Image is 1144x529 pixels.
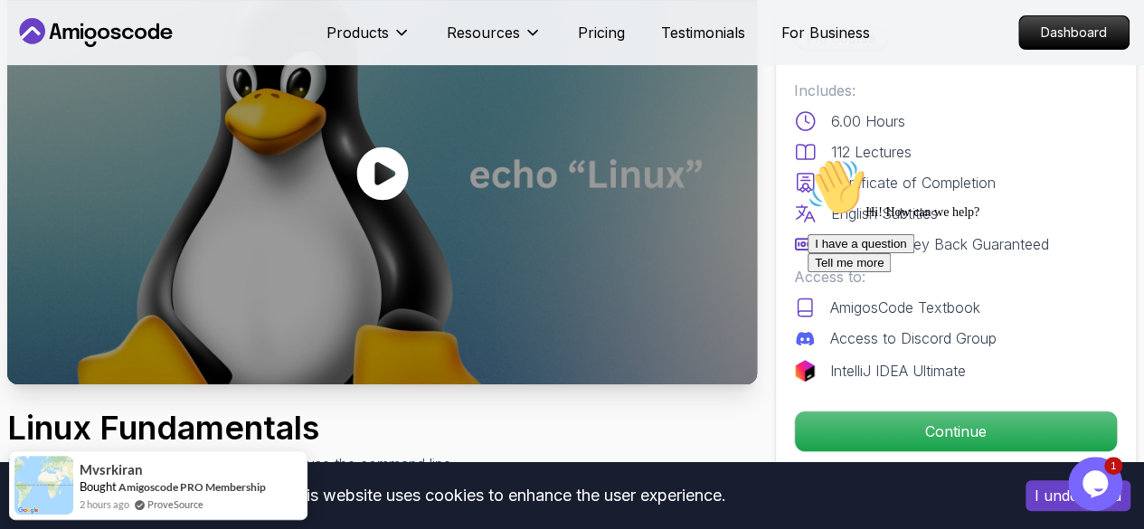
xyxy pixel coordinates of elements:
img: provesource social proof notification image [14,456,73,515]
iframe: chat widget [1068,457,1126,511]
a: Dashboard [1018,15,1130,50]
p: Learn the fundamentals of Linux and how to use the command line [7,453,451,475]
p: Products [326,22,389,43]
div: This website uses cookies to enhance the user experience. [14,476,998,515]
p: Continue [795,411,1117,451]
button: Products [326,22,411,58]
span: Hi! How can we help? [7,54,179,68]
span: 2 hours ago [80,496,129,512]
img: :wave: [7,7,65,65]
iframe: chat widget [800,151,1126,448]
span: Bought [80,479,117,494]
p: Resources [447,22,520,43]
img: jetbrains logo [794,360,816,382]
button: Continue [794,411,1118,452]
div: 👋Hi! How can we help?I have a questionTell me more [7,7,333,121]
p: Includes: [794,80,1118,101]
button: Accept cookies [1026,480,1130,511]
button: Resources [447,22,542,58]
a: Amigoscode PRO Membership [118,480,266,494]
h1: Linux Fundamentals [7,410,451,446]
p: 112 Lectures [831,141,912,163]
a: Testimonials [661,22,745,43]
p: Dashboard [1019,16,1129,49]
p: 6.00 Hours [831,110,905,132]
p: Access to: [794,266,1118,288]
a: ProveSource [147,496,203,512]
span: mvsrkiran [80,462,143,477]
button: Tell me more [7,102,90,121]
a: Pricing [578,22,625,43]
button: I have a question [7,83,114,102]
a: For Business [781,22,870,43]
